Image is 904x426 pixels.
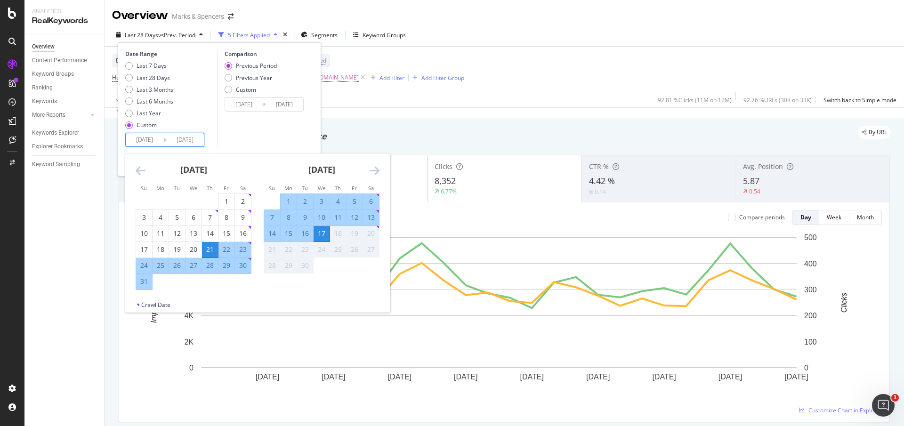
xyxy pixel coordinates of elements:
div: Last Year [137,109,161,117]
text: [DATE] [718,373,742,381]
div: Keyword Sampling [32,160,80,169]
span: Last 28 Days [125,31,158,39]
div: 23 [235,245,251,254]
div: Previous Period [225,62,277,70]
td: Selected. Saturday, September 13, 2025 [363,209,379,225]
div: 0.14 [595,188,606,196]
td: Selected. Thursday, September 4, 2025 [330,193,347,209]
div: Switch back to Simple mode [823,96,896,104]
small: Fr [352,185,357,192]
div: 29 [281,261,297,270]
div: Ranking [32,83,53,93]
div: Last 3 Months [137,86,173,94]
div: 24 [136,261,152,270]
td: Selected. Friday, September 5, 2025 [347,193,363,209]
div: 24 [314,245,330,254]
div: 22 [281,245,297,254]
small: Mo [284,185,292,192]
td: Selected. Wednesday, August 27, 2025 [186,257,202,273]
div: Analytics [32,8,97,16]
div: 92.81 % Clicks ( 11M on 12M ) [658,96,732,104]
div: 12 [347,213,363,222]
td: Selected. Tuesday, September 16, 2025 [297,225,314,241]
td: Choose Wednesday, August 6, 2025 as your check-in date. It’s available. [186,209,202,225]
span: Avg. Position [743,162,783,171]
text: 2K [184,338,194,346]
svg: A chart. [127,233,871,396]
text: [DATE] [520,373,544,381]
div: 29 [218,261,234,270]
td: Selected as end date. Wednesday, September 17, 2025 [314,225,330,241]
text: [DATE] [454,373,477,381]
div: 1 [281,197,297,206]
div: Crawl Date [141,301,170,309]
iframe: Intercom live chat [872,394,895,417]
td: Selected. Wednesday, September 10, 2025 [314,209,330,225]
td: Choose Friday, August 15, 2025 as your check-in date. It’s available. [218,225,235,241]
div: Compare periods [739,213,785,221]
div: 14 [202,229,218,238]
div: 20 [186,245,202,254]
small: We [318,185,325,192]
div: 30 [235,261,251,270]
td: Selected. Sunday, September 7, 2025 [264,209,281,225]
div: 8 [281,213,297,222]
a: Overview [32,42,97,52]
td: Selected. Monday, September 1, 2025 [281,193,297,209]
div: 0.54 [749,187,760,195]
div: 11 [330,213,346,222]
div: legacy label [858,126,891,139]
div: Previous Period [236,62,277,70]
a: Keyword Groups [32,69,97,79]
td: Choose Monday, August 11, 2025 as your check-in date. It’s available. [153,225,169,241]
div: Last 3 Months [125,86,173,94]
small: Fr [224,185,229,192]
text: [DATE] [784,373,808,381]
td: Selected. Tuesday, September 9, 2025 [297,209,314,225]
div: 6.77% [441,187,457,195]
a: Content Performance [32,56,97,65]
input: Start Date [126,133,163,146]
div: 18 [330,229,346,238]
td: Selected. Friday, September 12, 2025 [347,209,363,225]
td: Choose Tuesday, August 5, 2025 as your check-in date. It’s available. [169,209,186,225]
input: Start Date [225,98,263,111]
div: 28 [202,261,218,270]
a: More Reports [32,110,88,120]
div: 21 [264,245,280,254]
div: Add Filter Group [421,74,464,82]
div: 1 [218,197,234,206]
div: Week [827,213,841,221]
div: More Reports [32,110,65,120]
button: Week [819,210,849,225]
div: Calendar [125,153,390,301]
input: End Date [266,98,303,111]
div: Custom [125,121,173,129]
div: 7 [202,213,218,222]
div: 17 [314,229,330,238]
td: Selected. Friday, August 29, 2025 [218,257,235,273]
td: Not available. Wednesday, September 24, 2025 [314,241,330,257]
button: Switch back to Simple mode [820,92,896,107]
div: 3 [136,213,152,222]
span: vs Prev. Period [158,31,195,39]
div: 13 [363,213,379,222]
a: Keywords [32,96,97,106]
div: 92.76 % URLs ( 30K on 33K ) [743,96,812,104]
td: Selected. Sunday, September 14, 2025 [264,225,281,241]
text: [DATE] [322,373,345,381]
small: We [190,185,197,192]
div: times [281,30,289,40]
div: Last 7 Days [137,62,167,70]
div: 31 [136,277,152,286]
td: Choose Monday, August 18, 2025 as your check-in date. It’s available. [153,241,169,257]
td: Selected. Sunday, August 24, 2025 [136,257,153,273]
div: Move backward to switch to the previous month. [136,165,145,177]
div: Keyword Groups [32,69,74,79]
div: Custom [137,121,157,129]
div: Last 28 Days [125,74,173,82]
span: 1 [891,394,899,402]
td: Not available. Thursday, September 25, 2025 [330,241,347,257]
div: 16 [235,229,251,238]
button: Add Filter Group [409,72,464,83]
